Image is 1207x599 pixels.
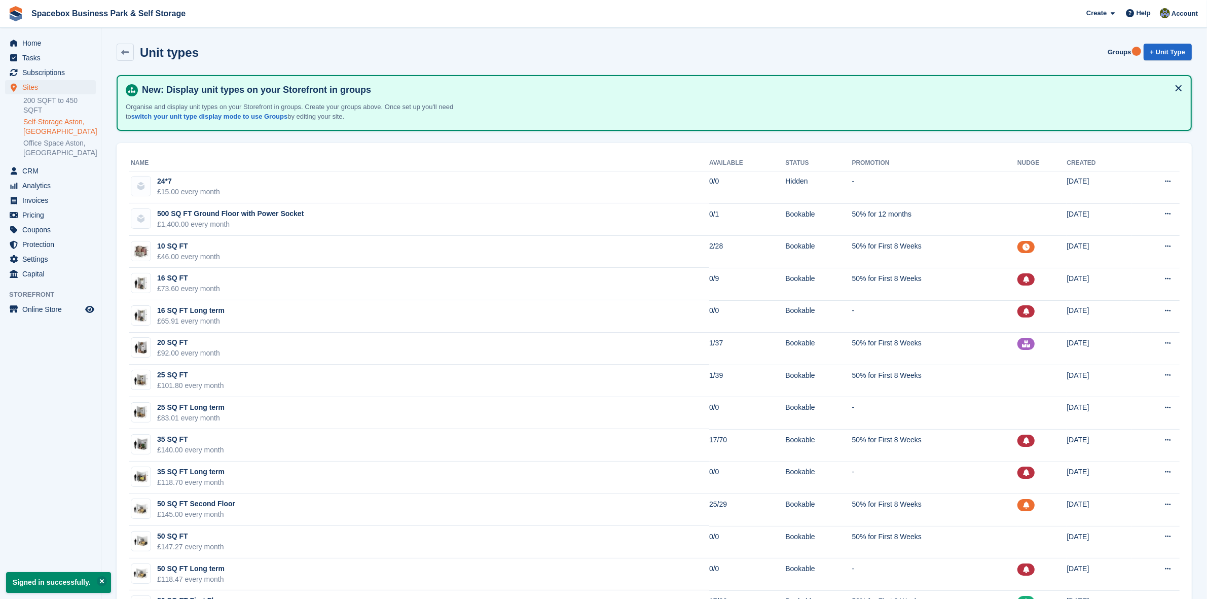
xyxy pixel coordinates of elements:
[157,467,225,477] div: 35 SQ FT Long term
[84,303,96,315] a: Preview store
[785,526,852,558] td: Bookable
[785,558,852,591] td: Bookable
[131,470,151,484] img: Screenshot%202025-03-03%20151840.png
[785,494,852,526] td: Bookable
[5,36,96,50] a: menu
[157,187,220,197] div: £15.00 every month
[852,397,1017,430] td: -
[1067,333,1131,365] td: [DATE]
[785,429,852,462] td: Bookable
[157,563,225,574] div: 50 SQ FT Long term
[5,80,96,94] a: menu
[709,333,785,365] td: 1/37
[5,193,96,207] a: menu
[1067,171,1131,203] td: [DATE]
[131,373,151,387] img: 25.jpg
[1067,203,1131,236] td: [DATE]
[709,171,785,203] td: 0/0
[1067,300,1131,333] td: [DATE]
[852,236,1017,268] td: 50% for First 8 Weeks
[709,526,785,558] td: 0/0
[157,434,224,445] div: 35 SQ FT
[157,509,235,520] div: £145.00 every month
[1067,558,1131,591] td: [DATE]
[5,302,96,316] a: menu
[131,340,151,355] img: 20-sqft-unit.jpg
[157,370,224,380] div: 25 SQ FT
[157,542,224,552] div: £147.27 every month
[852,203,1017,236] td: 50% for 12 months
[131,113,287,120] a: switch your unit type display mode to use Groups
[5,267,96,281] a: menu
[785,171,852,203] td: Hidden
[785,236,852,268] td: Bookable
[852,558,1017,591] td: -
[22,302,83,316] span: Online Store
[709,300,785,333] td: 0/0
[1067,526,1131,558] td: [DATE]
[709,462,785,494] td: 0/0
[5,179,96,193] a: menu
[131,534,151,549] img: 50-sqft-unit.jpg
[785,365,852,397] td: Bookable
[157,305,225,316] div: 16 SQ FT Long term
[157,273,220,284] div: 16 SQ FT
[5,208,96,222] a: menu
[1172,9,1198,19] span: Account
[1086,8,1107,18] span: Create
[1104,44,1135,60] a: Groups
[22,252,83,266] span: Settings
[852,333,1017,365] td: 50% for First 8 Weeks
[22,179,83,193] span: Analytics
[785,203,852,236] td: Bookable
[131,404,151,419] img: Screenshot%202025-03-03%20151039.png
[131,276,151,291] img: 15-sqft-unit.jpg
[852,365,1017,397] td: 50% for First 8 Weeks
[131,502,151,516] img: 50-sqft-unit%20(1).jpg
[22,267,83,281] span: Capital
[1067,429,1131,462] td: [DATE]
[709,429,785,462] td: 17/70
[709,155,785,171] th: Available
[1067,397,1131,430] td: [DATE]
[22,65,83,80] span: Subscriptions
[157,413,225,424] div: £83.01 every month
[709,268,785,300] td: 0/9
[131,308,151,323] img: 16-sqft-unit.jpg
[785,397,852,430] td: Bookable
[1067,365,1131,397] td: [DATE]
[1137,8,1151,18] span: Help
[785,333,852,365] td: Bookable
[1017,155,1067,171] th: Nudge
[157,316,225,327] div: £65.91 every month
[140,46,199,59] h2: Unit types
[785,155,852,171] th: Status
[22,51,83,65] span: Tasks
[852,268,1017,300] td: 50% for First 8 Weeks
[852,300,1017,333] td: -
[852,155,1017,171] th: Promotion
[1067,155,1131,171] th: Created
[1067,268,1131,300] td: [DATE]
[5,51,96,65] a: menu
[157,445,224,455] div: £140.00 every month
[785,462,852,494] td: Bookable
[22,164,83,178] span: CRM
[709,365,785,397] td: 1/39
[9,290,101,300] span: Storefront
[157,252,220,262] div: £46.00 every month
[157,208,304,219] div: 500 SQ FT Ground Floor with Power Socket
[131,567,151,581] img: Screenshot%202025-03-03%20155231.png
[5,164,96,178] a: menu
[157,337,220,348] div: 20 SQ FT
[22,237,83,252] span: Protection
[157,531,224,542] div: 50 SQ FT
[22,208,83,222] span: Pricing
[5,237,96,252] a: menu
[157,574,225,585] div: £118.47 every month
[1132,47,1141,56] div: Tooltip anchor
[23,138,96,158] a: Office Space Aston, [GEOGRAPHIC_DATA]
[138,84,1183,96] h4: New: Display unit types on your Storefront in groups
[852,429,1017,462] td: 50% for First 8 Weeks
[1067,462,1131,494] td: [DATE]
